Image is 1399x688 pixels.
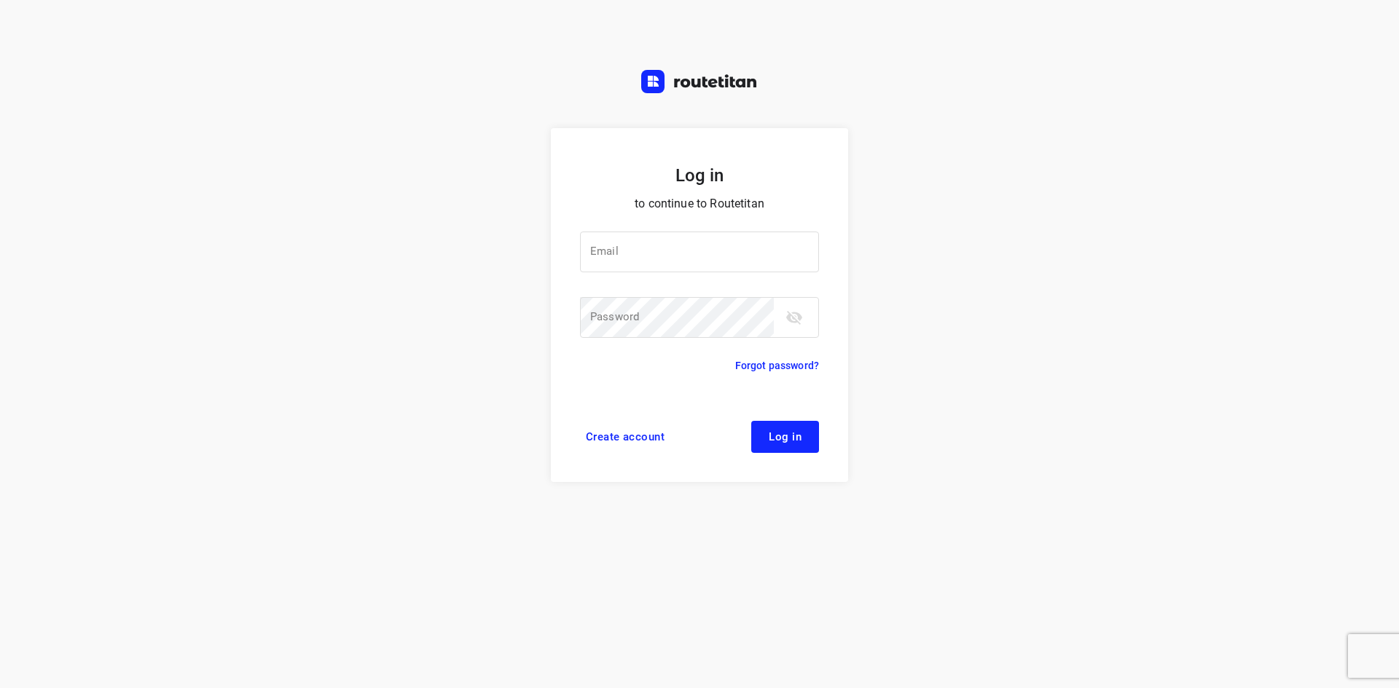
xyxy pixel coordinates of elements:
h5: Log in [580,163,819,188]
img: Routetitan [641,70,758,93]
button: toggle password visibility [780,303,809,332]
a: Forgot password? [735,357,819,374]
a: Create account [580,421,670,453]
button: Log in [751,421,819,453]
span: Create account [586,431,665,443]
p: to continue to Routetitan [580,194,819,214]
span: Log in [769,431,802,443]
a: Routetitan [641,70,758,97]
